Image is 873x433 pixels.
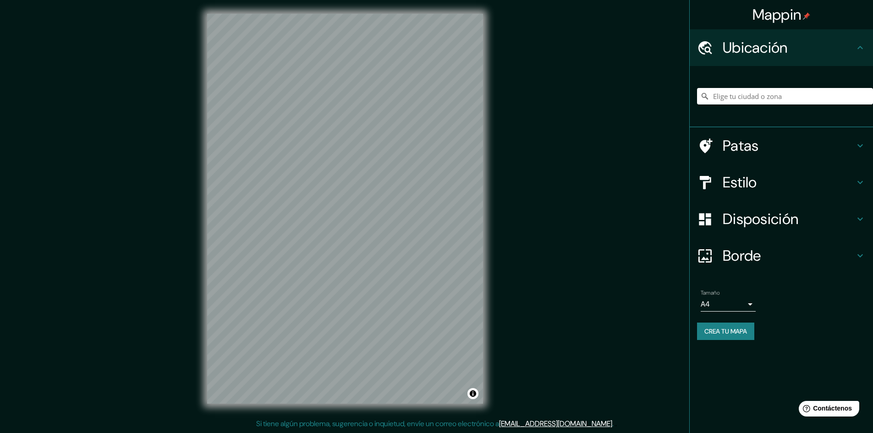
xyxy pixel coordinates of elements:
button: Activar o desactivar atribución [467,388,478,399]
div: Estilo [690,164,873,201]
font: . [612,419,614,428]
font: Patas [723,136,759,155]
font: A4 [701,299,710,309]
font: . [614,418,615,428]
font: Mappin [752,5,802,24]
button: Crea tu mapa [697,323,754,340]
div: Ubicación [690,29,873,66]
div: Borde [690,237,873,274]
iframe: Lanzador de widgets de ayuda [791,397,863,423]
canvas: Mapa [207,14,483,404]
a: [EMAIL_ADDRESS][DOMAIN_NAME] [499,419,612,428]
font: Si tiene algún problema, sugerencia o inquietud, envíe un correo electrónico a [256,419,499,428]
font: Estilo [723,173,757,192]
font: Borde [723,246,761,265]
img: pin-icon.png [803,12,810,20]
font: . [615,418,617,428]
font: Disposición [723,209,798,229]
input: Elige tu ciudad o zona [697,88,873,104]
font: Ubicación [723,38,788,57]
font: Crea tu mapa [704,327,747,335]
div: Patas [690,127,873,164]
div: Disposición [690,201,873,237]
font: Tamaño [701,289,719,296]
div: A4 [701,297,756,312]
